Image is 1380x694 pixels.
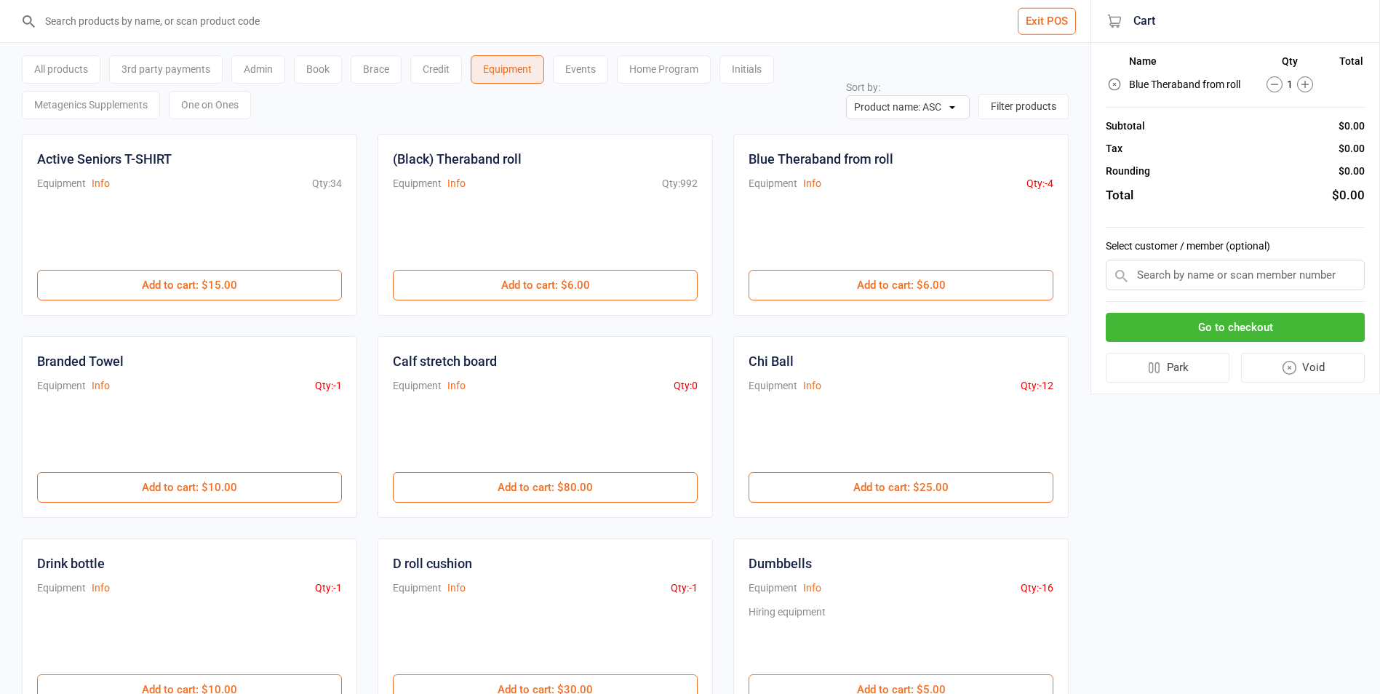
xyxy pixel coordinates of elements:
div: Active Seniors T-SHIRT [37,149,172,169]
div: Chi Ball [749,351,794,371]
div: Equipment [749,176,797,191]
button: Info [803,176,821,191]
button: Filter products [978,94,1069,119]
th: Name [1129,55,1251,73]
button: Add to cart: $25.00 [749,472,1053,503]
button: Info [447,378,466,394]
button: Exit POS [1018,8,1076,35]
div: Qty: 0 [674,378,698,394]
div: Equipment [393,378,442,394]
div: Total [1106,186,1133,205]
div: Home Program [617,55,711,84]
td: Blue Theraband from roll [1129,74,1251,95]
div: 1 [1252,76,1329,92]
label: Sort by: [846,81,880,93]
button: Add to cart: $10.00 [37,472,342,503]
div: Credit [410,55,462,84]
div: Qty: -4 [1026,176,1053,191]
div: Qty: -12 [1021,378,1053,394]
div: Drink bottle [37,554,105,573]
div: Equipment [37,581,86,596]
div: Subtotal [1106,119,1145,134]
div: D roll cushion [393,554,472,573]
div: Admin [231,55,285,84]
div: Rounding [1106,164,1150,179]
div: $0.00 [1339,119,1365,134]
div: $0.00 [1339,141,1365,156]
label: Select customer / member (optional) [1106,239,1365,254]
div: $0.00 [1339,164,1365,179]
div: Branded Towel [37,351,124,371]
th: Qty [1252,55,1329,73]
div: Qty: -16 [1021,581,1053,596]
button: Go to checkout [1106,313,1365,343]
div: Tax [1106,141,1122,156]
div: Equipment [393,176,442,191]
button: Park [1106,353,1229,383]
th: Total [1330,55,1363,73]
button: Info [447,581,466,596]
button: Add to cart: $15.00 [37,270,342,300]
div: Qty: -1 [315,581,342,596]
button: Add to cart: $6.00 [393,270,698,300]
button: Info [803,581,821,596]
div: Dumbbells [749,554,812,573]
input: Search by name or scan member number [1106,260,1365,290]
div: (Black) Theraband roll [393,149,522,169]
button: Add to cart: $80.00 [393,472,698,503]
div: Qty: 34 [312,176,342,191]
div: Events [553,55,608,84]
div: Metagenics Supplements [22,91,160,119]
div: Qty: 992 [662,176,698,191]
button: Info [92,581,110,596]
button: Add to cart: $6.00 [749,270,1053,300]
button: Info [447,176,466,191]
div: Qty: -1 [315,378,342,394]
div: Hiring equipment [749,605,826,660]
div: $0.00 [1332,186,1365,205]
div: Equipment [471,55,544,84]
button: Void [1241,353,1365,383]
div: Qty: -1 [671,581,698,596]
div: Blue Theraband from roll [749,149,893,169]
div: 3rd party payments [109,55,223,84]
button: Info [92,378,110,394]
div: One on Ones [169,91,251,119]
div: All products [22,55,100,84]
button: Info [803,378,821,394]
div: Equipment [749,581,797,596]
div: Brace [351,55,402,84]
div: Equipment [37,176,86,191]
button: Info [92,176,110,191]
div: Equipment [37,378,86,394]
div: Book [294,55,342,84]
div: Initials [719,55,774,84]
div: Equipment [393,581,442,596]
div: Equipment [749,378,797,394]
div: Calf stretch board [393,351,497,371]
